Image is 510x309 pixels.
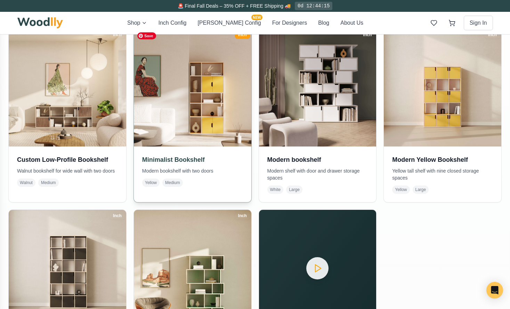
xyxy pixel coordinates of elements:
[392,185,410,194] span: Yellow
[142,179,160,187] span: Yellow
[17,155,118,165] h3: Custom Low-Profile Bookshelf
[267,155,368,165] h3: Modern bookshelf
[162,179,183,187] span: Medium
[486,282,503,299] div: Open Intercom Messenger
[178,3,291,9] span: 🚨 Final Fall Deals – 35% OFF + FREE Shipping 🚚
[110,212,125,220] div: Inch
[267,185,284,194] span: White
[235,31,250,39] div: Inch
[318,19,329,27] button: Blog
[142,155,243,165] h3: Minimalist Bookshelf
[158,19,186,27] button: Inch Config
[17,179,35,187] span: Walnut
[251,15,262,20] span: NEW
[137,32,156,39] span: Save
[38,179,59,187] span: Medium
[267,167,368,181] p: Modern shelf with door and drawer storage spaces
[110,31,125,39] div: Inch
[286,185,302,194] span: Large
[259,29,377,146] img: Modern bookshelf
[197,19,261,27] button: [PERSON_NAME] ConfigNEW
[340,19,363,27] button: About Us
[413,185,429,194] span: Large
[131,26,254,149] img: Minimalist Bookshelf
[295,2,332,10] div: 0d 12:44:15
[485,31,500,39] div: Inch
[392,155,493,165] h3: Modern Yellow Bookshelf
[127,19,147,27] button: Shop
[272,19,307,27] button: For Designers
[9,29,126,146] img: Custom Low-Profile Bookshelf
[142,167,243,174] p: Modern bookshelf with two doors
[392,167,493,181] p: Yellow tall shelf with nine closed storage spaces
[17,17,63,29] img: Woodlly
[464,16,493,30] button: Sign In
[384,29,501,146] img: Modern Yellow Bookshelf
[360,31,375,39] div: Inch
[235,212,250,220] div: Inch
[17,167,118,174] p: Walnut bookshelf for wide wall with two doors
